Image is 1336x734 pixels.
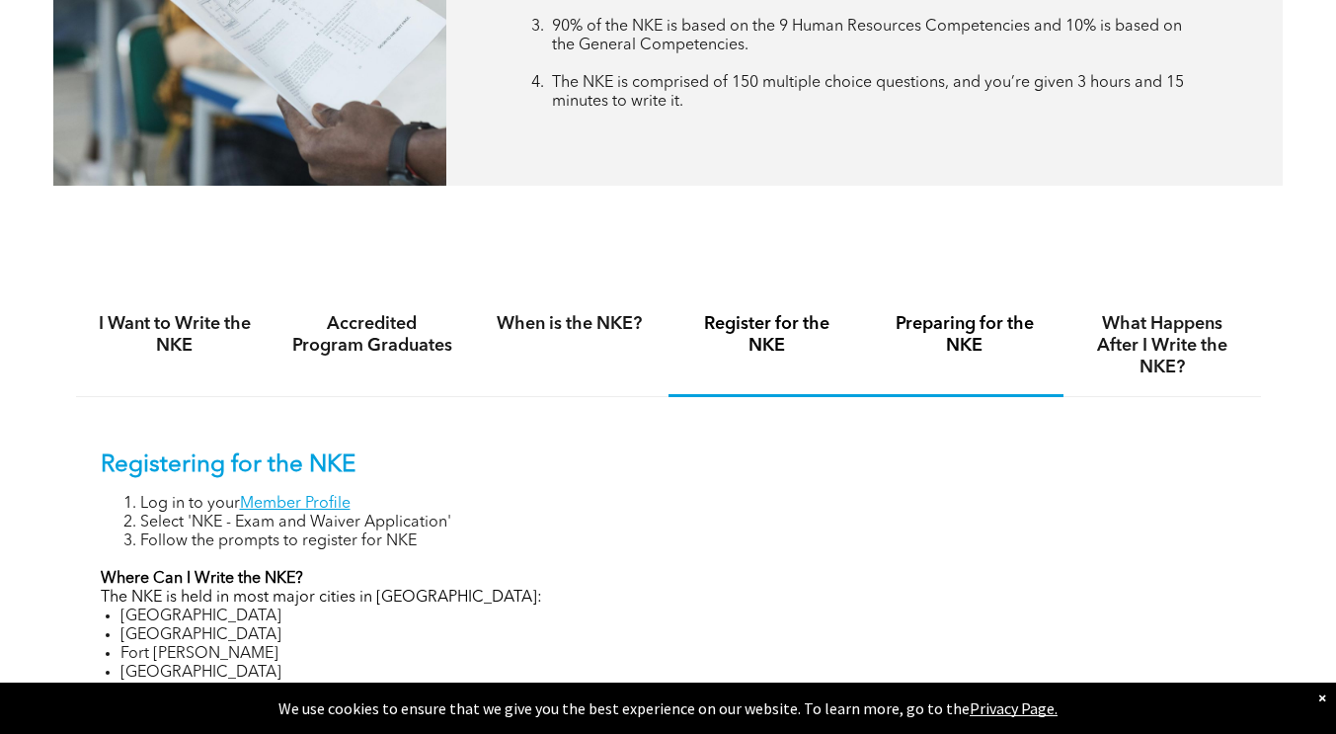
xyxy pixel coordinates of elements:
[552,75,1184,110] span: The NKE is comprised of 150 multiple choice questions, and you’re given 3 hours and 15 minutes to...
[140,514,1236,532] li: Select 'NKE - Exam and Waiver Application'
[489,313,651,335] h4: When is the NKE?
[552,19,1182,53] span: 90% of the NKE is based on the 9 Human Resources Competencies and 10% is based on the General Com...
[94,313,256,357] h4: I Want to Write the NKE
[120,608,1236,626] li: [GEOGRAPHIC_DATA]
[120,626,1236,645] li: [GEOGRAPHIC_DATA]
[120,645,1236,664] li: Fort [PERSON_NAME]
[240,496,351,512] a: Member Profile
[291,313,453,357] h4: Accredited Program Graduates
[101,451,1236,480] p: Registering for the NKE
[140,532,1236,551] li: Follow the prompts to register for NKE
[884,313,1046,357] h4: Preparing for the NKE
[1318,688,1326,707] div: Dismiss notification
[120,664,1236,683] li: [GEOGRAPHIC_DATA]
[1081,313,1243,378] h4: What Happens After I Write the NKE?
[101,589,1236,608] p: The NKE is held in most major cities in [GEOGRAPHIC_DATA]:
[101,571,303,587] strong: Where Can I Write the NKE?
[140,495,1236,514] li: Log in to your
[686,313,848,357] h4: Register for the NKE
[970,698,1058,718] a: Privacy Page.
